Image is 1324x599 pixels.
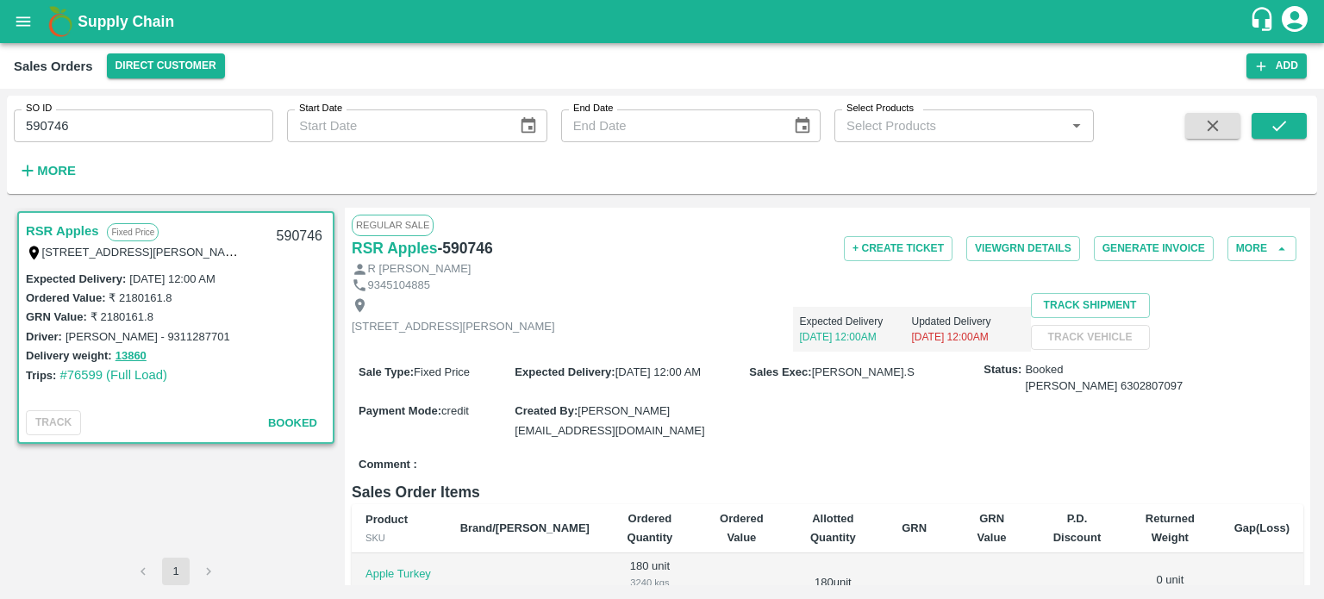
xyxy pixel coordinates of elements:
img: logo [43,4,78,39]
span: Fixed Price [414,365,470,378]
p: 9345104885 [368,278,430,294]
button: Choose date [786,109,819,142]
b: Brand/[PERSON_NAME] [460,521,590,534]
p: [DATE] 12:00AM [800,329,912,345]
b: Ordered Quantity [628,512,673,544]
b: Ordered Value [720,512,764,544]
button: Generate Invoice [1094,236,1214,261]
b: Gap(Loss) [1234,521,1290,534]
a: RSR Apples [352,236,438,260]
a: RSR Apples [26,220,98,242]
div: SKU [365,530,433,546]
label: Sale Type : [359,365,414,378]
button: Open [1065,115,1088,137]
label: Expected Delivery : [515,365,615,378]
h6: Sales Order Items [352,480,1303,504]
button: 13860 [116,346,147,366]
p: Updated Delivery [912,314,1024,329]
input: End Date [561,109,779,142]
h6: - 590746 [438,236,493,260]
p: R [PERSON_NAME] [368,261,472,278]
span: credit [441,404,469,417]
button: + Create Ticket [844,236,952,261]
span: Regular Sale [352,215,434,235]
span: [PERSON_NAME][EMAIL_ADDRESS][DOMAIN_NAME] [515,404,704,436]
button: More [1227,236,1296,261]
b: Supply Chain [78,13,174,30]
span: Booked [1025,362,1183,394]
label: Status: [984,362,1021,378]
button: ViewGRN Details [966,236,1080,261]
label: [STREET_ADDRESS][PERSON_NAME] [42,245,246,259]
div: [PERSON_NAME] 6302807097 [1025,378,1183,395]
b: Allotted Quantity [810,512,856,544]
label: Created By : [515,404,578,417]
label: [DATE] 12:00 AM [129,272,215,285]
button: Choose date [512,109,545,142]
label: Trips: [26,369,56,382]
p: Fixed Price [107,223,159,241]
a: Supply Chain [78,9,1249,34]
label: End Date [573,102,613,115]
button: More [14,156,80,185]
button: Add [1246,53,1307,78]
div: ₹ 0 [1048,583,1106,599]
div: account of current user [1279,3,1310,40]
label: ₹ 2180161.8 [91,310,153,323]
label: ₹ 2180161.8 [109,291,172,304]
div: customer-support [1249,6,1279,37]
b: P.D. Discount [1053,512,1102,544]
p: Expected Delivery [800,314,912,329]
label: Driver: [26,330,62,343]
p: [STREET_ADDRESS][PERSON_NAME] [352,319,555,335]
label: GRN Value: [26,310,87,323]
label: Start Date [299,102,342,115]
input: Enter SO ID [14,109,273,142]
input: Start Date [287,109,505,142]
label: Expected Delivery : [26,272,126,285]
a: #76599 (Full Load) [59,368,167,382]
p: Apple Turkey RD-DI [365,566,433,598]
p: [DATE] 12:00AM [912,329,1024,345]
label: Ordered Value: [26,291,105,304]
strong: More [37,164,76,178]
label: Payment Mode : [359,404,441,417]
b: Product [365,513,408,526]
label: [PERSON_NAME] - 9311287701 [66,330,230,343]
label: Comment : [359,457,417,473]
label: SO ID [26,102,52,115]
b: GRN [902,521,927,534]
label: Delivery weight: [26,349,112,362]
span: Booked [268,416,317,429]
b: Returned Weight [1146,512,1195,544]
b: GRN Value [977,512,1007,544]
span: [PERSON_NAME].S [812,365,915,378]
button: page 1 [162,558,190,585]
span: [DATE] 12:00 AM [615,365,701,378]
label: Select Products [846,102,914,115]
input: Select Products [840,115,1060,137]
label: Sales Exec : [749,365,811,378]
nav: pagination navigation [127,558,225,585]
button: open drawer [3,2,43,41]
div: Sales Orders [14,55,93,78]
button: Select DC [107,53,225,78]
div: 590746 [266,216,333,257]
button: Track Shipment [1031,293,1150,318]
